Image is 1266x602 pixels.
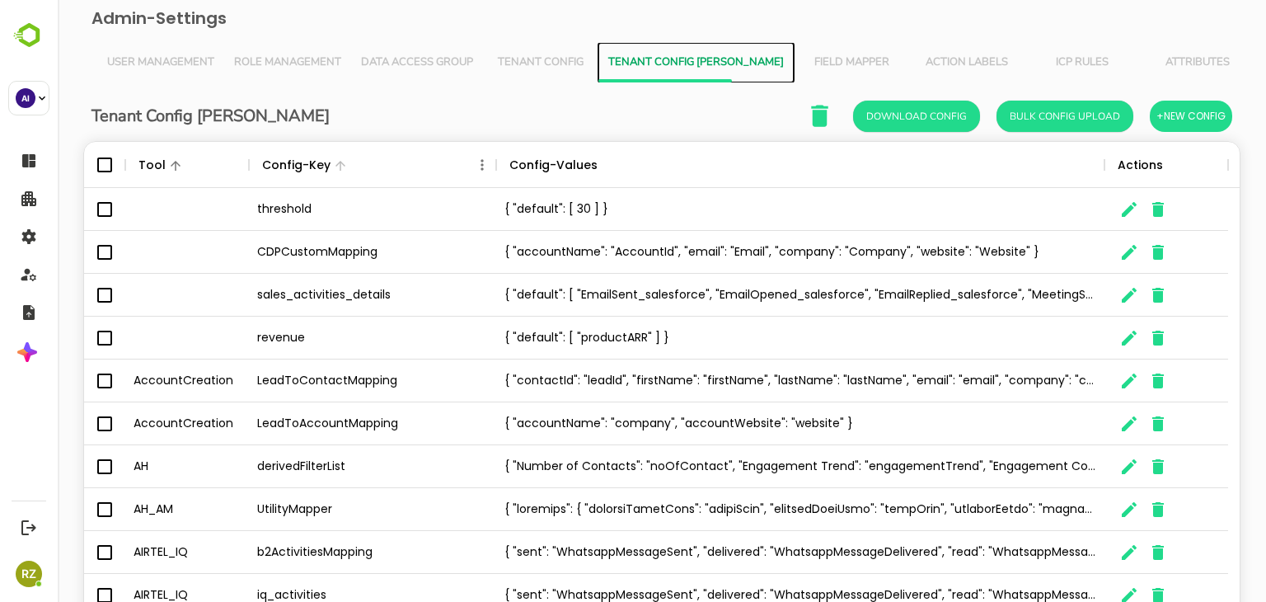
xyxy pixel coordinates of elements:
[191,531,438,574] div: b2ActivitiesMapping
[68,531,191,574] div: AIRTEL_IQ
[438,445,1047,488] div: { "Number of Contacts": "noOfContact", "Engagement Trend": "engagementTrend", "Engagement Compari...
[16,88,35,108] div: AI
[435,56,531,69] span: Tenant Config
[68,488,191,531] div: AH_AM
[438,317,1047,360] div: { "default": [ "productARR" ] }
[108,156,128,176] button: Sort
[977,56,1072,69] span: ICP Rules
[16,561,42,587] div: RZ
[795,101,922,132] button: Download Config
[191,445,438,488] div: derivedFilterList
[1099,106,1168,127] span: +New Config
[17,516,40,539] button: Logout
[191,274,438,317] div: sales_activities_details
[438,360,1047,402] div: { "contactId": "leadId", "firstName": "firstName", "lastName": "lastName", "email": "email", "com...
[452,142,540,188] div: Config-Values
[939,101,1076,132] button: Bulk Config Upload
[68,445,191,488] div: AH
[1092,101,1175,132] button: +New Config
[204,142,273,188] div: Config-Key
[176,56,284,69] span: Role Management
[861,56,957,69] span: Action Labels
[438,231,1047,274] div: { "accountName": "AccountId", "email": "Email", "company": "Company", "website": "Website" }
[746,56,842,69] span: Field Mapper
[40,43,1169,82] div: Vertical tabs example
[1060,142,1105,188] div: Actions
[1092,56,1188,69] span: Attributes
[438,274,1047,317] div: { "default": [ "EmailSent_salesforce", "EmailOpened_salesforce", "EmailReplied_salesforce", "Meet...
[438,188,1047,231] div: { "default": [ 30 ] }
[273,156,293,176] button: Sort
[438,488,1047,531] div: { "loremips": { "dolorsiTametCons": "adipiScin", "elitsedDoeiUsmo": "tempOrin", "utlaborEetdo": "...
[191,402,438,445] div: LeadToAccountMapping
[8,20,50,51] img: BambooboxLogoMark.f1c84d78b4c51b1a7b5f700c9845e183.svg
[191,317,438,360] div: revenue
[303,56,415,69] span: Data Access Group
[438,531,1047,574] div: { "sent": "WhatsappMessageSent", "delivered": "WhatsappMessageDelivered", "read": "WhatsappMessag...
[34,103,272,129] h6: Tenant Config [PERSON_NAME]
[191,188,438,231] div: threshold
[438,402,1047,445] div: { "accountName": "company", "accountWebsite": "website" }
[49,56,157,69] span: User Management
[191,360,438,402] div: LeadToContactMapping
[551,56,726,69] span: Tenant Config [PERSON_NAME]
[191,231,438,274] div: CDPCustomMapping
[540,156,560,176] button: Sort
[68,402,191,445] div: AccountCreation
[68,360,191,402] div: AccountCreation
[81,142,108,188] div: Tool
[414,154,435,176] button: Menu
[191,488,438,531] div: UtilityMapper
